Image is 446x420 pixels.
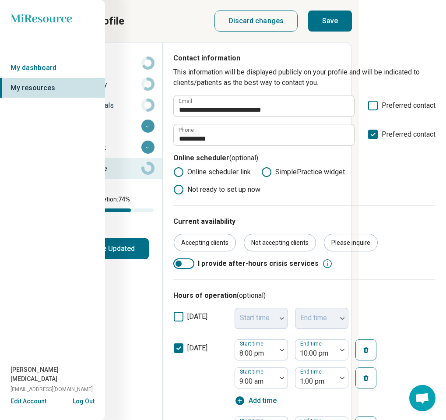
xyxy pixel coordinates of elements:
[237,291,266,300] span: (optional)
[179,99,192,104] label: Email
[179,127,194,133] label: Phone
[240,369,265,375] label: Start time
[235,395,277,406] button: Add time
[11,397,46,406] button: Edit Account
[71,238,149,259] button: Profile Updated
[58,137,162,158] a: Payment
[214,11,298,32] button: Discard changes
[187,344,207,352] span: [DATE]
[173,184,260,195] label: Not ready to set up now
[79,79,141,90] p: Specialty
[174,234,236,251] div: Accepting clients
[173,167,251,177] label: Online scheduler link
[118,196,130,203] span: 74 %
[300,341,323,347] label: End time
[249,395,277,406] span: Add time
[198,258,319,269] span: I provide after-hours crisis services
[73,397,95,404] button: Log Out
[58,74,162,95] a: Specialty
[11,385,93,393] span: [EMAIL_ADDRESS][DOMAIN_NAME]
[173,216,435,227] p: Current availability
[173,53,435,67] p: Contact information
[244,234,316,251] div: Not accepting clients
[58,95,162,116] a: Credentials
[67,208,154,212] div: Profile completion
[79,121,141,132] p: Location
[79,163,141,174] p: Schedule
[79,142,141,153] p: Payment
[173,153,435,167] p: Online scheduler
[382,129,435,146] span: Preferred contact
[58,158,162,179] a: Schedule
[58,116,162,137] a: Location
[261,167,345,177] label: SimplePractice widget
[240,341,265,347] label: Start time
[382,100,435,117] span: Preferred contact
[409,385,435,411] a: Open chat
[308,11,352,32] button: Save
[79,58,141,69] p: General
[11,365,105,384] span: [PERSON_NAME][MEDICAL_DATA]
[187,312,207,321] span: [DATE]
[173,290,435,301] h3: Hours of operation
[300,369,323,375] label: End time
[79,100,141,111] p: Credentials
[324,234,378,251] div: Please inquire
[173,67,435,88] p: This information will be displayed publicly on your profile and will be indicated to clients/pati...
[229,154,258,162] span: (optional)
[58,190,162,217] div: Profile completion:
[58,53,162,74] a: General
